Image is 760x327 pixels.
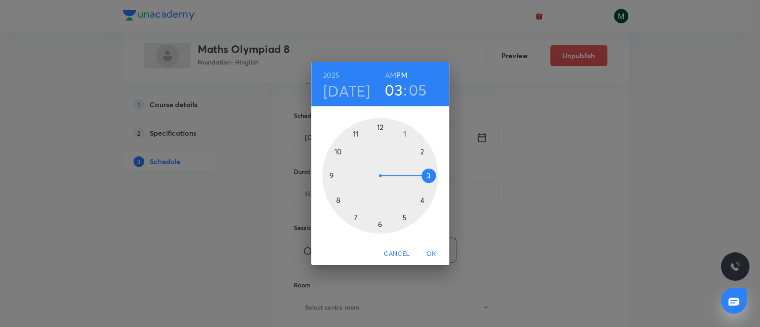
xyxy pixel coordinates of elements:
[409,81,427,99] button: 05
[384,248,410,259] span: Cancel
[385,69,396,81] button: AM
[323,81,370,100] button: [DATE]
[417,246,446,262] button: OK
[421,248,442,259] span: OK
[385,81,402,99] button: 03
[323,69,339,81] button: 2025
[396,69,407,81] button: PM
[403,81,407,99] h3: :
[380,246,413,262] button: Cancel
